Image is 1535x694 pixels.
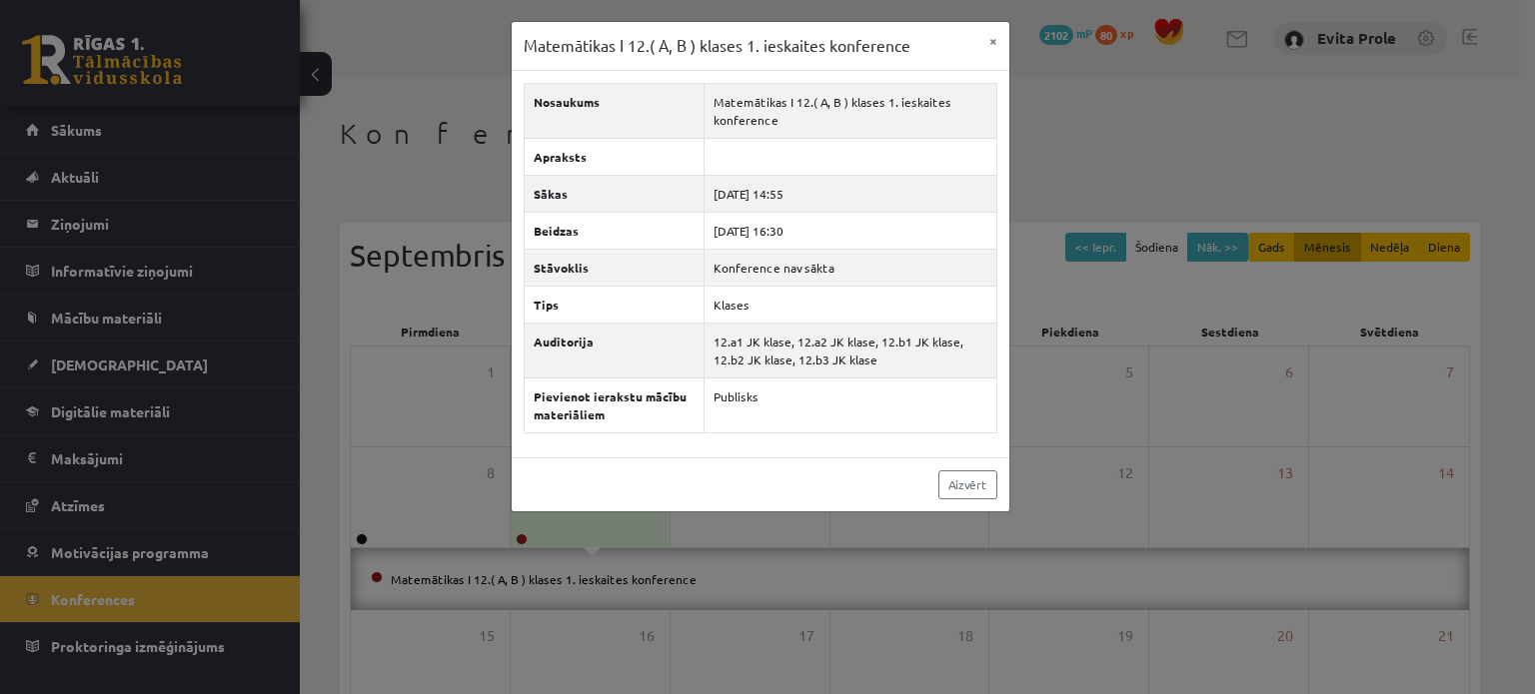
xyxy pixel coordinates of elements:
td: [DATE] 16:30 [705,212,996,249]
th: Pievienot ierakstu mācību materiāliem [524,377,705,432]
th: Sākas [524,175,705,212]
td: [DATE] 14:55 [705,175,996,212]
th: Beidzas [524,212,705,249]
td: 12.a1 JK klase, 12.a2 JK klase, 12.b1 JK klase, 12.b2 JK klase, 12.b3 JK klase [705,323,996,377]
td: Publisks [705,377,996,432]
a: Aizvērt [938,470,997,499]
button: × [977,22,1009,60]
th: Apraksts [524,138,705,175]
td: Klases [705,286,996,323]
td: Konference nav sākta [705,249,996,286]
th: Stāvoklis [524,249,705,286]
th: Tips [524,286,705,323]
td: Matemātikas I 12.( A, B ) klases 1. ieskaites konference [705,83,996,138]
h3: Matemātikas I 12.( A, B ) klases 1. ieskaites konference [524,34,910,58]
th: Auditorija [524,323,705,377]
th: Nosaukums [524,83,705,138]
